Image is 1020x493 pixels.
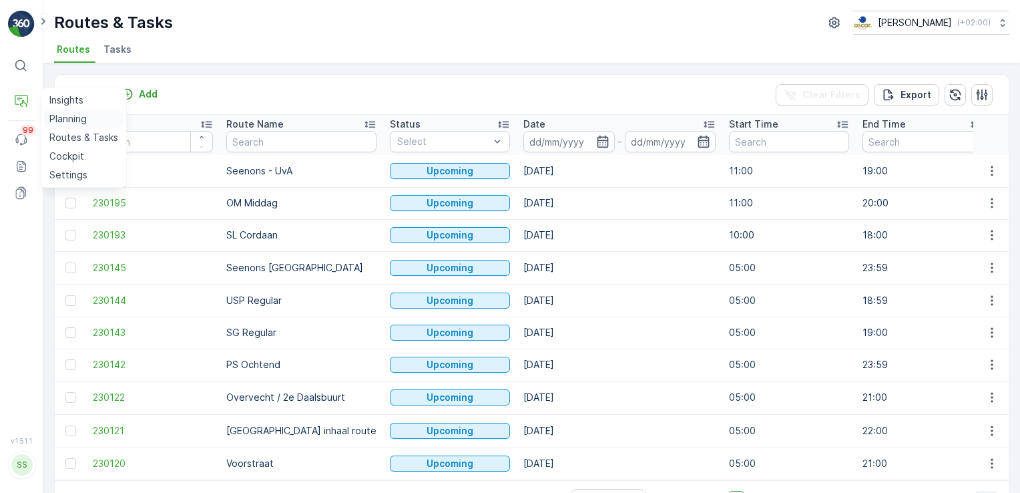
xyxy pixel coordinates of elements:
div: Toggle Row Selected [65,458,76,469]
p: Upcoming [427,326,473,339]
td: [DATE] [517,349,722,381]
button: Upcoming [390,195,510,211]
input: Search [226,131,376,152]
span: 230122 [93,391,213,404]
td: [DATE] [517,251,722,285]
p: ( +02:00 ) [957,17,991,28]
button: Upcoming [390,389,510,405]
button: Export [874,84,939,106]
button: Upcoming [390,163,510,179]
td: [DATE] [517,414,722,448]
p: Upcoming [427,294,473,307]
p: 05:00 [729,391,849,404]
div: Toggle Row Selected [65,295,76,306]
p: Voorstraat [226,457,376,470]
p: 18:59 [862,294,983,307]
td: [DATE] [517,317,722,349]
p: Overvecht / 2e Daalsbuurt [226,391,376,404]
p: [GEOGRAPHIC_DATA] inhaal route [226,424,376,438]
p: 05:00 [729,424,849,438]
input: dd/mm/yyyy [523,131,615,152]
a: 230143 [93,326,213,339]
td: [DATE] [517,381,722,414]
p: 18:00 [862,228,983,242]
p: 20:00 [862,196,983,210]
p: Upcoming [427,164,473,178]
p: 05:00 [729,261,849,275]
p: Route Name [226,118,284,131]
div: Toggle Row Selected [65,359,76,370]
p: OM Middag [226,196,376,210]
p: 23:59 [862,261,983,275]
p: Seenons [GEOGRAPHIC_DATA] [226,261,376,275]
p: 05:00 [729,457,849,470]
p: 21:00 [862,391,983,404]
p: 11:00 [729,196,849,210]
img: basis-logo_rgb2x.png [853,15,872,30]
button: Upcoming [390,423,510,439]
td: [DATE] [517,219,722,251]
p: Clear Filters [802,88,860,102]
p: 22:00 [862,424,983,438]
div: Toggle Row Selected [65,327,76,338]
p: 19:00 [862,326,983,339]
p: Add [139,88,158,101]
p: SL Cordaan [226,228,376,242]
span: Routes [57,43,90,56]
p: End Time [862,118,906,131]
p: 11:00 [729,164,849,178]
div: Toggle Row Selected [65,230,76,240]
p: 99 [23,125,33,136]
p: Export [901,88,931,102]
span: 230121 [93,424,213,438]
button: Upcoming [390,357,510,373]
a: 230196 [93,164,213,178]
span: Tasks [103,43,132,56]
td: [DATE] [517,155,722,187]
p: 05:00 [729,358,849,371]
input: Search [729,131,849,152]
input: Search [93,131,213,152]
p: Start Time [729,118,778,131]
td: [DATE] [517,448,722,480]
div: Toggle Row Selected [65,426,76,436]
p: Upcoming [427,457,473,470]
p: Seenons - UvA [226,164,376,178]
p: 05:00 [729,294,849,307]
p: 21:00 [862,457,983,470]
p: Upcoming [427,358,473,371]
p: 23:59 [862,358,983,371]
a: 230193 [93,228,213,242]
a: 230142 [93,358,213,371]
p: - [617,134,622,150]
a: 230120 [93,457,213,470]
p: PS Ochtend [226,358,376,371]
p: Status [390,118,421,131]
a: 230195 [93,196,213,210]
a: 230145 [93,261,213,275]
p: Date [523,118,545,131]
img: logo [8,11,35,37]
p: 19:00 [862,164,983,178]
p: Upcoming [427,261,473,275]
p: [PERSON_NAME] [878,16,952,29]
div: Toggle Row Selected [65,263,76,273]
button: Add [115,86,163,102]
td: [DATE] [517,187,722,219]
p: Routes [71,86,112,104]
div: Toggle Row Selected [65,392,76,403]
a: 99 [8,126,35,153]
p: Upcoming [427,196,473,210]
input: Search [862,131,983,152]
div: SS [11,454,33,476]
input: dd/mm/yyyy [625,131,716,152]
button: [PERSON_NAME](+02:00) [853,11,1009,35]
button: Upcoming [390,325,510,341]
p: Upcoming [427,424,473,438]
p: 10:00 [729,228,849,242]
